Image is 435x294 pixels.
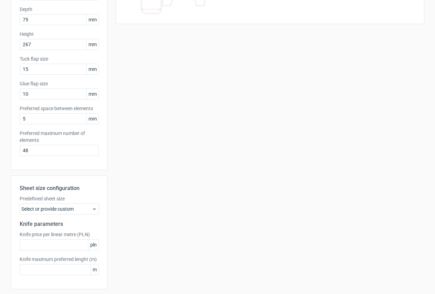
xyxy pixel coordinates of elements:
label: Glue flap size [20,80,99,87]
label: Knife price per linear metre (PLN) [20,231,99,238]
span: mm [86,89,99,99]
span: mm [86,39,99,50]
label: Predefined sheet size [20,195,99,202]
span: mm [86,14,99,25]
span: m [91,264,99,275]
h2: Sheet size configuration [20,184,99,192]
label: Tuck flap size [20,55,99,62]
span: pln [88,240,99,250]
label: Preferred maximum number of elements [20,130,99,144]
span: mm [86,64,99,74]
div: Select or provide custom [20,203,99,214]
span: mm [86,114,99,124]
label: Preferred space between elements [20,105,99,112]
label: Height [20,31,99,38]
h2: Knife parameters [20,220,99,228]
label: Knife maximum preferred lenght (m) [20,256,99,263]
label: Depth [20,6,99,13]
